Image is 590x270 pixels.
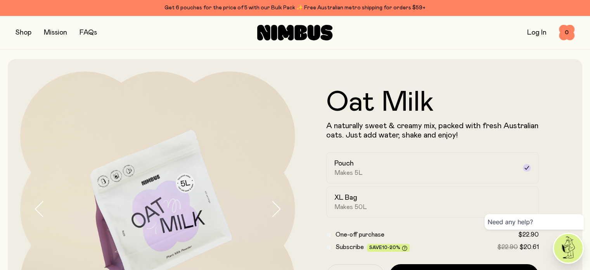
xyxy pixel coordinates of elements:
a: Mission [44,29,67,36]
a: FAQs [80,29,97,36]
span: Makes 5L [334,169,363,177]
h2: Pouch [334,159,354,168]
span: Save [369,245,407,251]
p: A naturally sweet & creamy mix, packed with fresh Australian oats. Just add water, shake and enjoy! [326,121,539,140]
span: Makes 50L [334,203,367,211]
h2: XL Bag [334,193,357,202]
span: $22.90 [497,244,518,250]
span: 10-20% [382,245,400,250]
img: agent [554,234,583,263]
div: Get 6 pouches for the price of 5 with our Bulk Pack ✨ Free Australian metro shipping for orders $59+ [16,3,574,12]
a: Log In [527,29,547,36]
h1: Oat Milk [326,89,539,117]
span: $20.61 [519,244,539,250]
span: Subscribe [336,244,364,250]
button: 0 [559,25,574,40]
div: Need any help? [484,214,584,230]
span: $22.90 [518,232,539,238]
span: One-off purchase [336,232,384,238]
